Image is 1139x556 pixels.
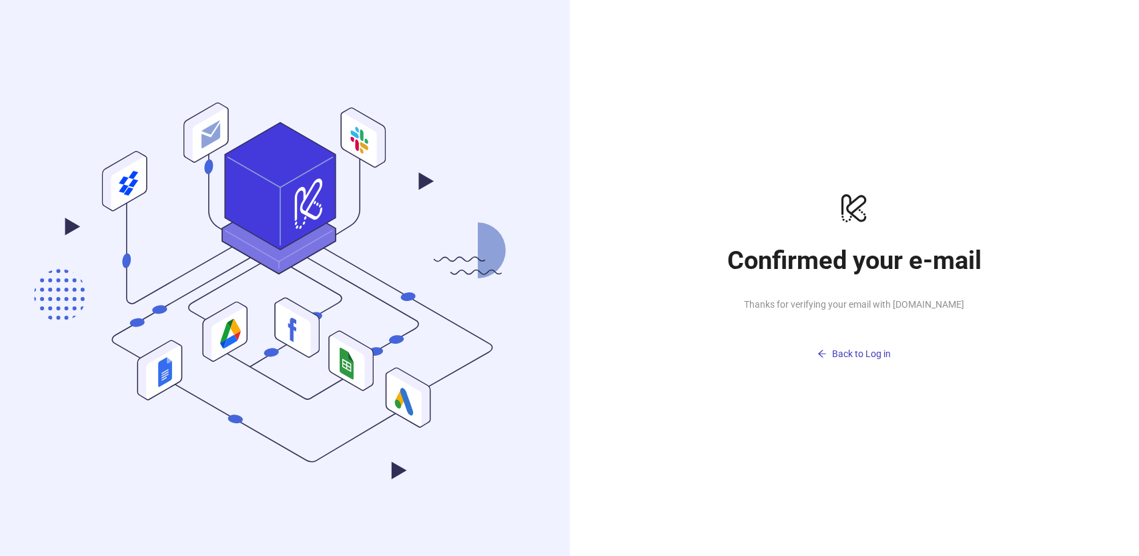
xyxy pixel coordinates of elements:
[721,344,988,365] button: Back to Log in
[721,322,988,365] a: Back to Log in
[721,245,988,276] h1: Confirmed your e-mail
[721,297,988,312] span: Thanks for verifying your email with [DOMAIN_NAME]
[832,348,891,359] span: Back to Log in
[817,349,827,358] span: arrow-left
